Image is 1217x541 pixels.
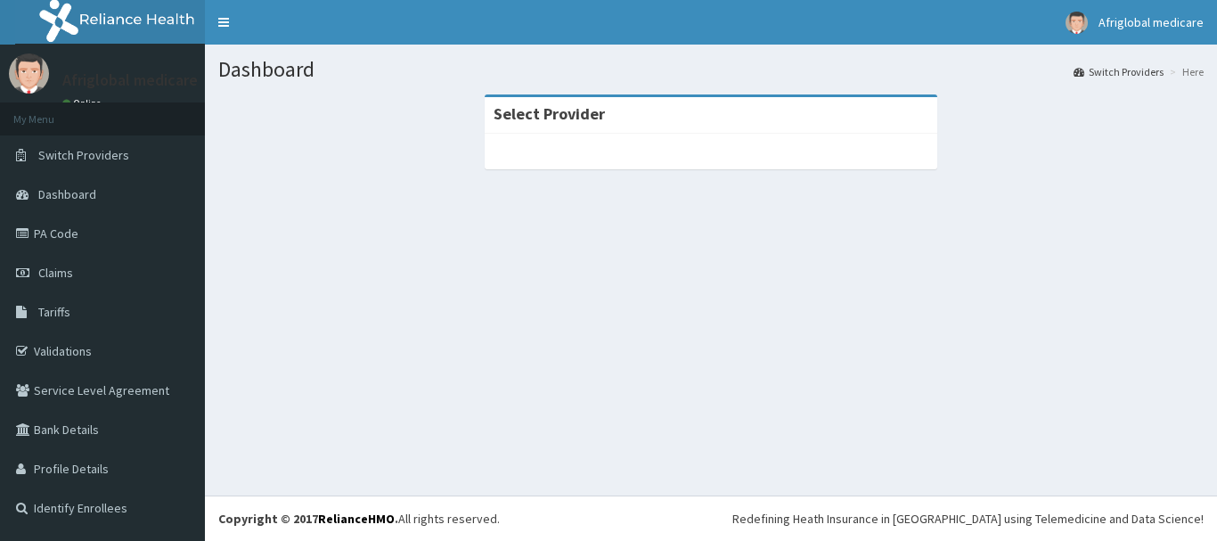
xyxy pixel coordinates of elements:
footer: All rights reserved. [205,496,1217,541]
p: Afriglobal medicare [62,72,198,88]
a: Online [62,97,105,110]
span: Dashboard [38,186,96,202]
li: Here [1165,64,1204,79]
span: Claims [38,265,73,281]
h1: Dashboard [218,58,1204,81]
strong: Copyright © 2017 . [218,511,398,527]
a: RelianceHMO [318,511,395,527]
a: Switch Providers [1074,64,1164,79]
span: Afriglobal medicare [1099,14,1204,30]
span: Switch Providers [38,147,129,163]
img: User Image [1066,12,1088,34]
span: Tariffs [38,304,70,320]
div: Redefining Heath Insurance in [GEOGRAPHIC_DATA] using Telemedicine and Data Science! [732,510,1204,528]
img: User Image [9,53,49,94]
strong: Select Provider [494,103,605,124]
